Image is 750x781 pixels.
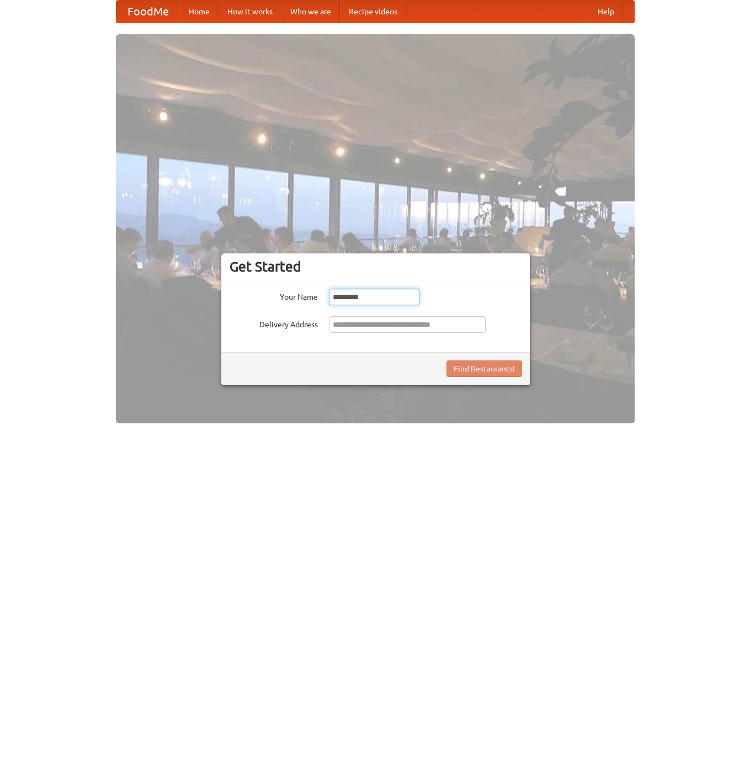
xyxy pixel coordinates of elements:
[589,1,623,23] a: Help
[116,1,180,23] a: FoodMe
[340,1,406,23] a: Recipe videos
[230,316,318,330] label: Delivery Address
[219,1,281,23] a: How it works
[446,360,522,377] button: Find Restaurants!
[230,258,522,275] h3: Get Started
[281,1,340,23] a: Who we are
[230,289,318,302] label: Your Name
[180,1,219,23] a: Home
